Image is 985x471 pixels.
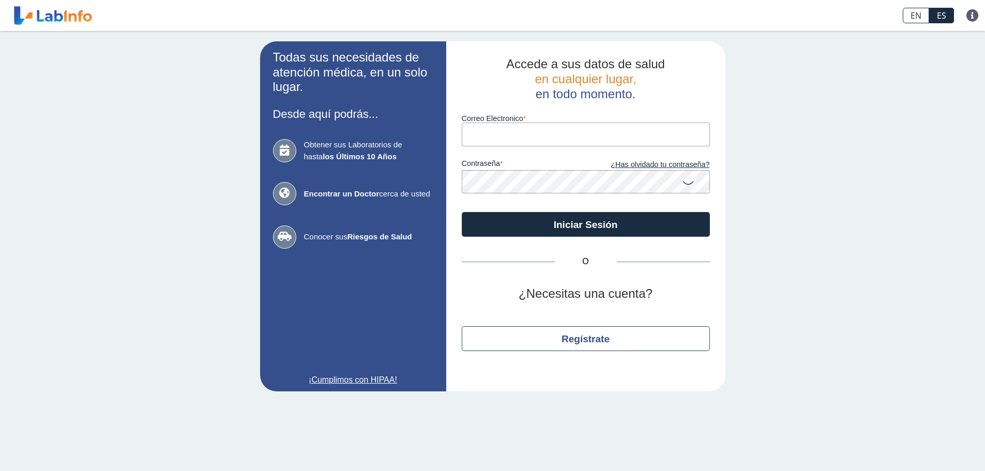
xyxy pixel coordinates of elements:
button: Regístrate [462,326,710,351]
a: ¿Has olvidado tu contraseña? [586,159,710,171]
h3: Desde aquí podrás... [273,108,433,120]
span: cerca de usted [304,188,433,200]
a: ES [929,8,954,23]
b: los Últimos 10 Años [323,152,397,161]
span: Conocer sus [304,231,433,243]
h2: Todas sus necesidades de atención médica, en un solo lugar. [273,50,433,95]
span: en cualquier lugar, [535,72,636,86]
a: EN [903,8,929,23]
span: Accede a sus datos de salud [506,57,665,71]
b: Riesgos de Salud [347,232,412,241]
label: contraseña [462,159,586,171]
a: ¡Cumplimos con HIPAA! [273,374,433,386]
h2: ¿Necesitas una cuenta? [462,286,710,301]
span: en todo momento. [536,87,635,101]
b: Encontrar un Doctor [304,189,380,198]
iframe: Help widget launcher [893,431,974,460]
label: Correo Electronico [462,114,710,123]
span: Obtener sus Laboratorios de hasta [304,139,433,162]
span: O [555,255,617,268]
button: Iniciar Sesión [462,212,710,237]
